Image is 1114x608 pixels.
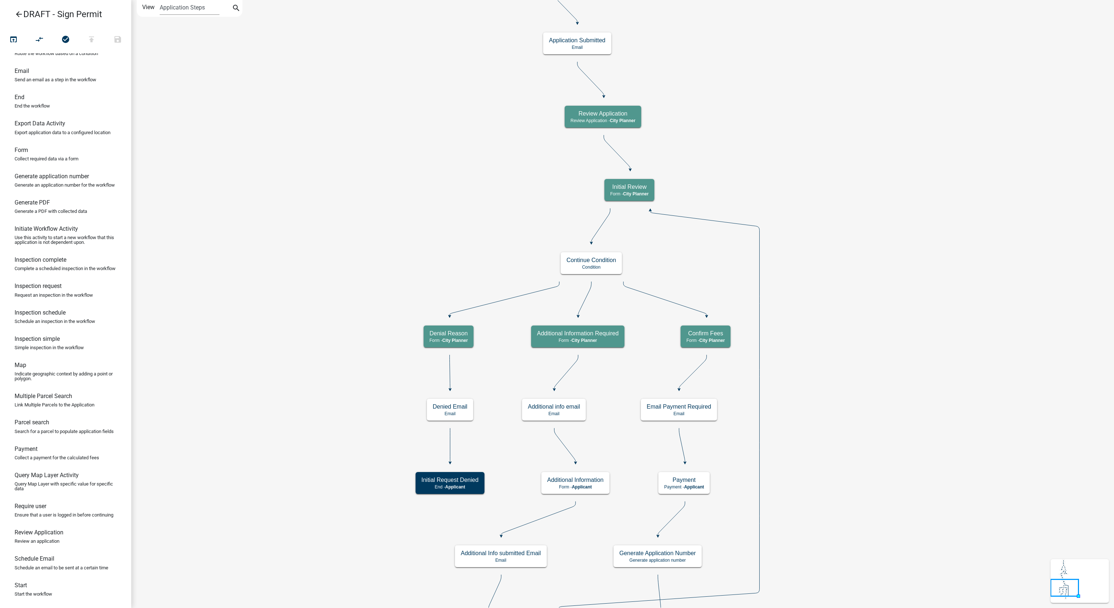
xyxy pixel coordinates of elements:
p: Email [647,411,711,416]
h6: Start [15,582,27,589]
h6: Map [15,362,26,369]
button: Save [105,32,131,48]
button: No problems [52,32,79,48]
p: Generate application number [619,558,696,563]
p: Form - [610,191,648,196]
h6: Generate PDF [15,199,50,206]
h5: Additional Information [547,476,604,483]
i: search [232,4,241,14]
p: Ensure that a user is logged in before continuing [15,512,113,517]
h5: Application Submitted [549,37,605,44]
h6: Schedule Email [15,555,54,562]
h6: Email [15,67,29,74]
p: Collect required data via a form [15,156,78,161]
p: Email [461,558,541,563]
span: Applicant [445,484,465,490]
h6: Inspection simple [15,335,60,342]
p: End - [421,484,479,490]
p: Email [433,411,467,416]
button: search [230,3,242,15]
button: Test Workflow [0,32,27,48]
p: Condition [566,265,616,270]
p: Generate an application number for the workflow [15,183,115,187]
p: Schedule an inspection in the workflow [15,319,95,324]
button: Auto Layout [26,32,52,48]
p: Complete a scheduled inspection in the workflow [15,266,116,271]
i: publish [87,35,96,45]
p: Link Multiple Parcels to the Application [15,402,94,407]
h6: Generate application number [15,173,89,180]
h5: Additional info email [528,403,580,410]
p: Collect a payment for the calculated fees [15,455,99,460]
h5: Generate Application Number [619,550,696,557]
p: Email [528,411,580,416]
p: Start the workflow [15,592,52,596]
span: City Planner [623,191,648,196]
h5: Continue Condition [566,257,616,264]
p: Search for a parcel to populate application fields [15,429,114,434]
h6: Inspection complete [15,256,66,263]
h6: Review Application [15,529,63,536]
h5: Additional Info submitted Email [461,550,541,557]
p: Generate a PDF with collected data [15,209,87,214]
h6: Form [15,147,28,153]
h6: Require user [15,503,46,510]
span: City Planner [442,338,468,343]
h6: Query Map Layer Activity [15,472,79,479]
h5: Email Payment Required [647,403,711,410]
p: Export application data to a configured location [15,130,110,135]
p: Email [549,45,605,50]
p: Form - [686,338,725,343]
h5: Payment [664,476,704,483]
a: DRAFT - Sign Permit [6,6,120,23]
span: Applicant [684,484,704,490]
p: Review an application [15,539,59,543]
h6: Parcel search [15,419,49,426]
p: Query Map Layer with specific value for specific data [15,482,117,491]
p: Indicate geographic context by adding a point or polygon. [15,371,117,381]
h6: Multiple Parcel Search [15,393,72,400]
span: City Planner [572,338,597,343]
p: Form - [537,338,619,343]
i: check_circle [61,35,70,45]
p: Payment - [664,484,704,490]
p: Use this activity to start a new workflow that this application is not dependent upon. [15,235,117,245]
h6: Payment [15,445,38,452]
p: Simple inspection in the workflow [15,345,84,350]
span: Applicant [572,484,592,490]
i: open_in_browser [9,35,18,45]
p: Form - [547,484,604,490]
p: End the workflow [15,104,50,108]
i: arrow_back [15,10,23,20]
h6: Export Data Activity [15,120,65,127]
h6: Initiate Workflow Activity [15,225,78,232]
h6: End [15,94,24,101]
p: Route the workflow based on a condition [15,51,98,56]
h5: Denial Reason [429,330,468,337]
p: Schedule an email to be sent at a certain time [15,565,108,570]
h5: Confirm Fees [686,330,725,337]
i: compare_arrows [35,35,44,45]
h5: Initial Request Denied [421,476,479,483]
span: City Planner [699,338,725,343]
h5: Denied Email [433,403,467,410]
h5: Additional Information Required [537,330,619,337]
button: Publish [78,32,105,48]
h5: Review Application [570,110,635,117]
i: save [113,35,122,45]
p: Review Application - [570,118,635,123]
p: Form - [429,338,468,343]
h5: Initial Review [610,183,648,190]
div: Workflow actions [0,32,131,50]
h6: Inspection request [15,282,62,289]
p: Send an email as a step in the workflow [15,77,96,82]
h6: Inspection schedule [15,309,66,316]
span: City Planner [610,118,635,123]
p: Request an inspection in the workflow [15,293,93,297]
